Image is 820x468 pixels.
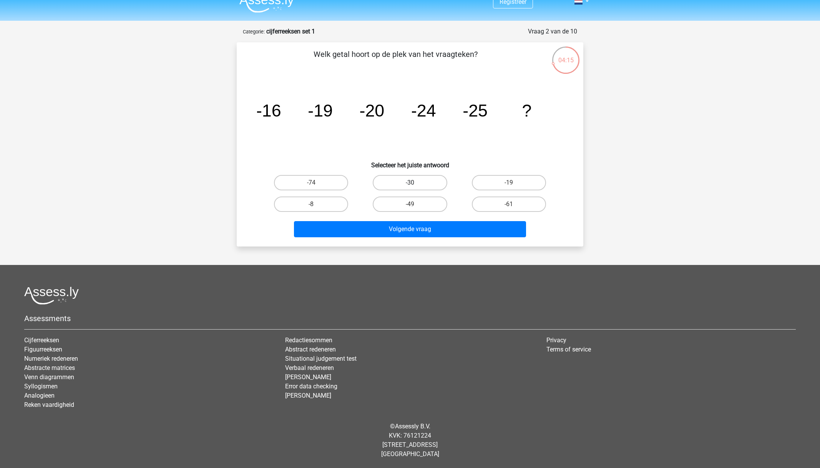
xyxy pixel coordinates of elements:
label: -61 [472,197,546,212]
button: Volgende vraag [294,221,526,237]
p: Welk getal hoort op de plek van het vraagteken? [249,48,542,72]
label: -74 [274,175,348,190]
a: Abstract redeneren [285,346,336,353]
a: Terms of service [546,346,591,353]
a: Error data checking [285,383,337,390]
a: Cijferreeksen [24,336,59,344]
tspan: -16 [256,101,281,120]
h5: Assessments [24,314,796,323]
a: [PERSON_NAME] [285,373,331,381]
strong: cijferreeksen set 1 [266,28,315,35]
a: [PERSON_NAME] [285,392,331,399]
tspan: -20 [360,101,385,120]
div: Vraag 2 van de 10 [528,27,577,36]
tspan: -19 [308,101,333,120]
a: Abstracte matrices [24,364,75,371]
a: Syllogismen [24,383,58,390]
a: Redactiesommen [285,336,332,344]
div: © KVK: 76121224 [STREET_ADDRESS] [GEOGRAPHIC_DATA] [18,416,802,465]
a: Numeriek redeneren [24,355,78,362]
tspan: -24 [411,101,436,120]
a: Privacy [546,336,566,344]
a: Situational judgement test [285,355,357,362]
small: Categorie: [243,29,265,35]
a: Analogieen [24,392,55,399]
tspan: -25 [463,101,488,120]
a: Verbaal redeneren [285,364,334,371]
label: -30 [373,175,447,190]
div: 04:15 [551,46,580,65]
tspan: ? [522,101,531,120]
label: -19 [472,175,546,190]
a: Assessly B.V. [395,423,430,430]
a: Venn diagrammen [24,373,74,381]
img: Assessly logo [24,286,79,305]
label: -8 [274,197,348,212]
a: Reken vaardigheid [24,401,74,408]
a: Figuurreeksen [24,346,62,353]
h6: Selecteer het juiste antwoord [249,155,571,169]
label: -49 [373,197,447,212]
